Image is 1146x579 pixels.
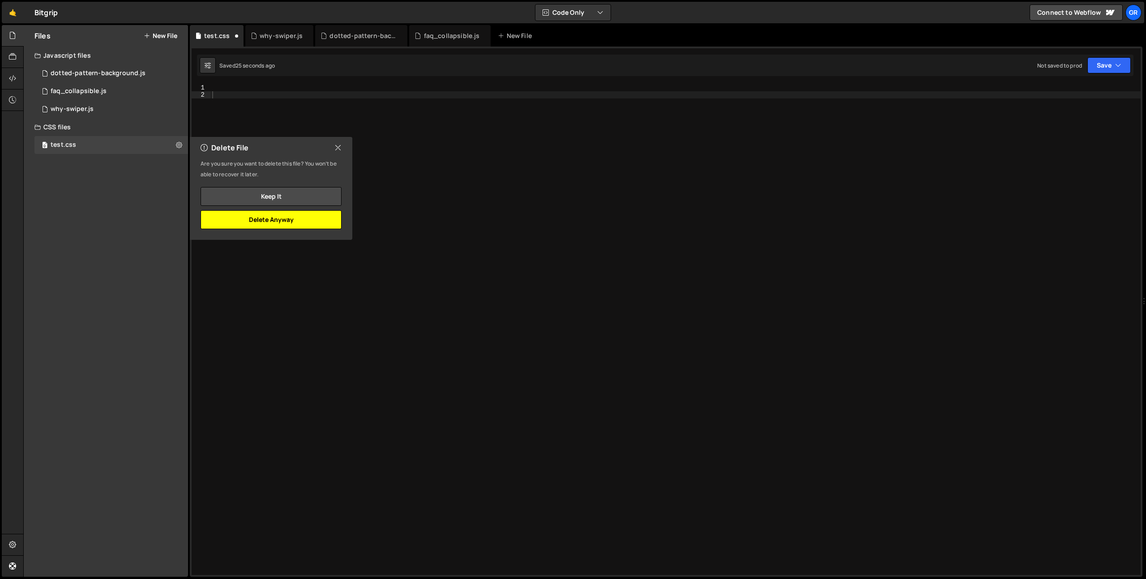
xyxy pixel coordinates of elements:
div: New File [498,31,535,40]
span: 0 [42,142,47,149]
h2: Files [34,31,51,41]
a: 🤙 [2,2,24,23]
button: Save [1087,57,1131,73]
div: Saved [219,62,275,69]
div: Not saved to prod [1037,62,1082,69]
div: why-swiper.js [51,105,94,113]
div: Javascript files [24,47,188,64]
a: Connect to Webflow [1030,4,1123,21]
div: 16523/44849.js [34,64,188,82]
a: Gr [1125,4,1142,21]
div: faq_collapsible.js [424,31,480,40]
div: CSS files [24,118,188,136]
div: dotted-pattern-background.js [51,69,145,77]
button: Keep it [201,187,342,206]
div: 1 [192,84,210,91]
h2: Delete File [201,143,248,153]
button: New File [144,32,177,39]
button: Delete Anyway [201,210,342,229]
div: 2 [192,91,210,98]
div: 16523/44862.js [34,100,188,118]
div: faq_collapsible.js [51,87,107,95]
div: Bitgrip [34,7,58,18]
button: Code Only [535,4,611,21]
div: 16523/45036.js [34,82,188,100]
div: 16523/45270.css [34,136,188,154]
p: Are you sure you want to delete this file? You won’t be able to recover it later. [201,158,342,180]
div: dotted-pattern-background.js [329,31,397,40]
div: test.css [51,141,76,149]
div: why-swiper.js [260,31,303,40]
div: test.css [204,31,230,40]
div: 25 seconds ago [235,62,275,69]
